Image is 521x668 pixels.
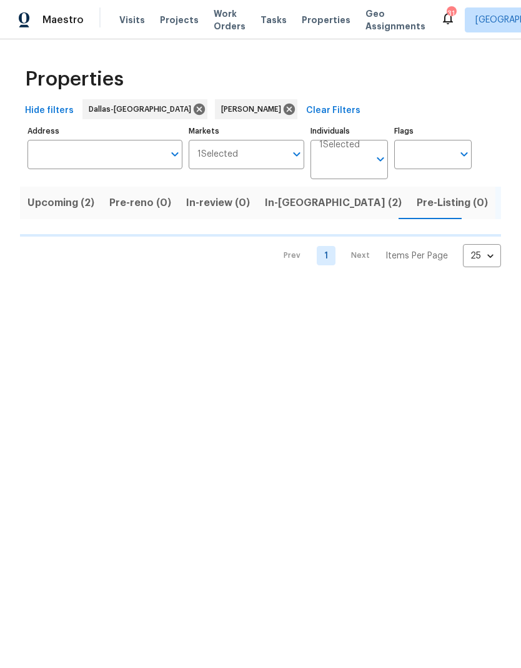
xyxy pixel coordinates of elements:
[197,149,238,160] span: 1 Selected
[302,14,350,26] span: Properties
[186,194,250,212] span: In-review (0)
[372,150,389,168] button: Open
[27,194,94,212] span: Upcoming (2)
[394,127,472,135] label: Flags
[447,7,455,20] div: 31
[463,240,501,272] div: 25
[455,145,473,163] button: Open
[20,99,79,122] button: Hide filters
[89,103,196,115] span: Dallas-[GEOGRAPHIC_DATA]
[160,14,199,26] span: Projects
[288,145,305,163] button: Open
[189,127,305,135] label: Markets
[317,246,335,265] a: Goto page 1
[25,73,124,86] span: Properties
[385,250,448,262] p: Items Per Page
[27,127,182,135] label: Address
[301,99,365,122] button: Clear Filters
[166,145,184,163] button: Open
[25,103,74,119] span: Hide filters
[417,194,488,212] span: Pre-Listing (0)
[109,194,171,212] span: Pre-reno (0)
[215,99,297,119] div: [PERSON_NAME]
[319,140,360,150] span: 1 Selected
[272,244,501,267] nav: Pagination Navigation
[260,16,287,24] span: Tasks
[221,103,286,115] span: [PERSON_NAME]
[365,7,425,32] span: Geo Assignments
[310,127,388,135] label: Individuals
[265,194,402,212] span: In-[GEOGRAPHIC_DATA] (2)
[214,7,246,32] span: Work Orders
[42,14,84,26] span: Maestro
[306,103,360,119] span: Clear Filters
[119,14,145,26] span: Visits
[82,99,207,119] div: Dallas-[GEOGRAPHIC_DATA]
